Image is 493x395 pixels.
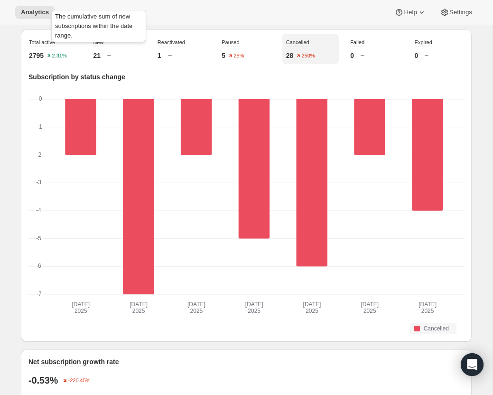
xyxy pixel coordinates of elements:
[36,263,41,269] text: -6
[21,9,49,16] span: Analytics
[158,39,185,45] span: Reactivated
[74,308,87,314] text: 2025
[167,99,225,294] g: Sep 21 2025: Cancelled -2
[39,95,42,102] text: 0
[36,235,41,242] text: -5
[424,325,449,332] span: Cancelled
[225,99,283,294] g: Sep 22 2025: Cancelled -5
[341,99,399,294] g: Sep 24 2025: Cancelled -2
[303,301,321,308] text: [DATE]
[132,308,145,314] text: 2025
[130,301,148,308] text: [DATE]
[363,308,376,314] text: 2025
[361,301,379,308] text: [DATE]
[412,99,443,212] rect: Cancelled-0 -4
[286,51,294,60] p: 28
[28,72,464,82] p: Subscription by status change
[190,308,203,314] text: 2025
[415,51,419,60] p: 0
[297,99,327,267] rect: Cancelled-0 -6
[245,301,263,308] text: [DATE]
[415,39,432,45] span: Expired
[350,39,364,45] span: Failed
[222,51,225,60] p: 5
[350,51,354,60] p: 0
[108,6,143,19] button: Tools
[68,378,91,384] text: -220.45%
[302,53,315,59] text: 250%
[28,358,119,366] span: Net subscription growth rate
[36,151,41,158] text: -2
[399,99,456,294] g: Sep 25 2025: Cancelled -4
[65,99,96,156] rect: Cancelled-0 -2
[37,291,42,297] text: -7
[449,9,472,16] span: Settings
[461,353,484,376] div: Open Intercom Messenger
[181,99,212,156] rect: Cancelled-0 -2
[56,6,106,19] button: Subscriptions
[234,53,244,59] text: 25%
[15,6,55,19] button: Analytics
[52,53,67,59] text: 2.31%
[37,123,42,130] text: -1
[286,39,309,45] span: Cancelled
[29,51,44,60] p: 2795
[306,308,318,314] text: 2025
[52,99,110,294] g: Sep 19 2025: Cancelled -2
[239,99,270,240] rect: Cancelled-0 -5
[187,301,205,308] text: [DATE]
[222,39,239,45] span: Paused
[29,39,55,45] span: Total active
[410,323,456,334] button: Cancelled
[158,51,161,60] p: 1
[36,207,41,214] text: -4
[72,301,90,308] text: [DATE]
[283,99,341,294] g: Sep 23 2025: Cancelled -6
[123,99,154,295] rect: Cancelled-0 -7
[354,99,385,156] rect: Cancelled-0 -2
[419,301,437,308] text: [DATE]
[28,375,58,386] p: -0.53%
[434,6,478,19] button: Settings
[421,308,434,314] text: 2025
[93,51,101,60] p: 21
[110,99,167,295] g: Sep 20 2025: Cancelled -7
[404,9,417,16] span: Help
[248,308,260,314] text: 2025
[389,6,432,19] button: Help
[36,179,41,186] text: -3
